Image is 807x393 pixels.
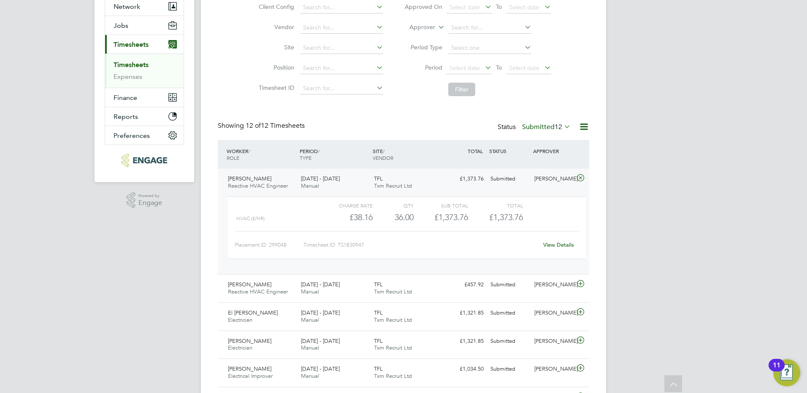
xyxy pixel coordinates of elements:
[246,121,261,130] span: 12 of
[301,337,340,345] span: [DATE] - [DATE]
[468,148,483,154] span: TOTAL
[228,316,252,323] span: Electrician
[531,362,575,376] div: [PERSON_NAME]
[318,148,320,154] span: /
[374,182,412,189] span: Txm Recruit Ltd
[374,281,383,288] span: TFL
[487,278,531,292] div: Submitted
[374,365,383,372] span: TFL
[468,200,523,210] div: Total
[256,43,294,51] label: Site
[373,200,414,210] div: QTY
[225,143,298,165] div: WORKER
[443,172,487,186] div: £1,373.76
[374,288,412,295] span: Txm Recruit Ltd
[256,84,294,92] label: Timesheet ID
[773,365,780,376] div: 11
[443,278,487,292] div: £457.92
[105,88,184,107] button: Finance
[773,359,800,386] button: Open Resource Center, 11 new notifications
[105,153,184,167] a: Go to home page
[493,1,504,12] span: To
[318,210,373,224] div: £38.16
[487,334,531,348] div: Submitted
[228,344,252,351] span: Electrician
[404,3,442,11] label: Approved On
[105,126,184,145] button: Preferences
[487,306,531,320] div: Submitted
[298,143,371,165] div: PERIOD
[105,54,184,88] div: Timesheets
[374,372,412,380] span: Txm Recruit Ltd
[531,306,575,320] div: [PERSON_NAME]
[531,334,575,348] div: [PERSON_NAME]
[374,337,383,345] span: TFL
[509,64,539,72] span: Select date
[300,62,383,74] input: Search for...
[301,365,340,372] span: [DATE] - [DATE]
[301,175,340,182] span: [DATE] - [DATE]
[138,199,162,207] span: Engage
[228,281,271,288] span: [PERSON_NAME]
[509,3,539,11] span: Select date
[448,22,531,34] input: Search for...
[228,365,271,372] span: [PERSON_NAME]
[374,175,383,182] span: TFL
[371,143,444,165] div: SITE
[373,210,414,224] div: 36.00
[555,123,562,131] span: 12
[489,212,523,222] span: £1,373.76
[114,40,149,48] span: Timesheets
[301,309,340,316] span: [DATE] - [DATE]
[404,43,442,51] label: Period Type
[300,154,311,161] span: TYPE
[114,132,150,140] span: Preferences
[105,16,184,35] button: Jobs
[114,113,138,121] span: Reports
[301,344,319,351] span: Manual
[318,200,373,210] div: Charge rate
[246,121,305,130] span: 12 Timesheets
[443,362,487,376] div: £1,034.50
[374,344,412,351] span: Txm Recruit Ltd
[404,64,442,71] label: Period
[300,2,383,13] input: Search for...
[448,83,475,96] button: Filter
[443,334,487,348] div: £1,321.85
[531,172,575,186] div: [PERSON_NAME]
[543,241,574,248] a: View Details
[256,64,294,71] label: Position
[448,42,531,54] input: Select one
[127,192,162,208] a: Powered byEngage
[228,337,271,345] span: [PERSON_NAME]
[105,35,184,54] button: Timesheets
[114,3,140,11] span: Network
[300,42,383,54] input: Search for...
[138,192,162,199] span: Powered by
[303,238,538,252] div: Timesheet ID: TS1830947
[122,153,167,167] img: txmrecruit-logo-retina.png
[218,121,306,130] div: Showing
[522,123,571,131] label: Submitted
[414,210,468,224] div: £1,373.76
[301,316,319,323] span: Manual
[236,215,265,221] span: hvac (£/HR)
[487,143,531,159] div: STATUS
[301,372,319,380] span: Manual
[450,64,480,72] span: Select date
[300,22,383,34] input: Search for...
[105,107,184,126] button: Reports
[493,62,504,73] span: To
[397,23,435,32] label: Approver
[531,278,575,292] div: [PERSON_NAME]
[301,288,319,295] span: Manual
[383,148,385,154] span: /
[300,83,383,94] input: Search for...
[114,94,137,102] span: Finance
[531,143,575,159] div: APPROVER
[301,281,340,288] span: [DATE] - [DATE]
[228,182,288,189] span: Reactive HVAC Engineer
[228,288,288,295] span: Reactive HVAC Engineer
[450,3,480,11] span: Select date
[114,61,149,69] a: Timesheets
